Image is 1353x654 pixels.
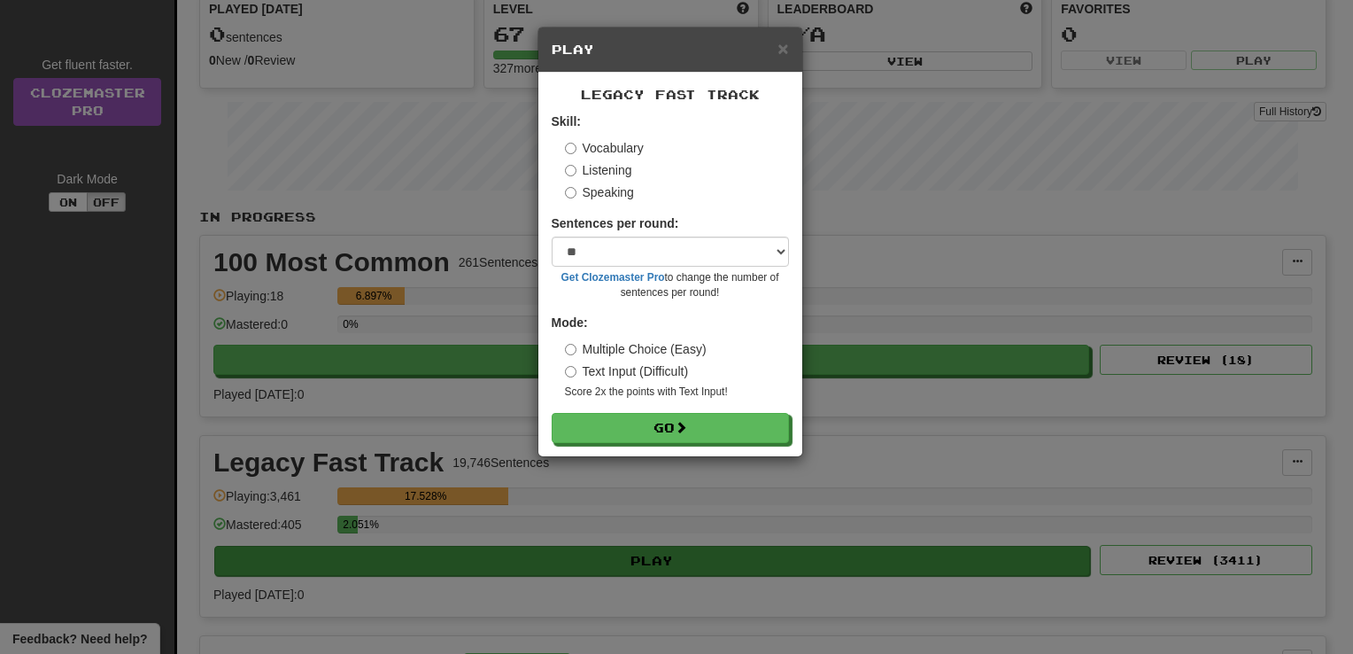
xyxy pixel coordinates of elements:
[552,413,789,443] button: Go
[552,270,789,300] small: to change the number of sentences per round!
[777,39,788,58] button: Close
[565,366,576,378] input: Text Input (Difficult)
[565,344,576,355] input: Multiple Choice (Easy)
[561,271,665,284] a: Get Clozemaster Pro
[565,165,576,176] input: Listening
[565,187,576,199] input: Speaking
[552,41,789,58] h5: Play
[565,143,576,154] input: Vocabulary
[552,114,581,128] strong: Skill:
[565,161,632,179] label: Listening
[565,385,789,400] small: Score 2x the points with Text Input !
[581,87,760,102] span: Legacy Fast Track
[777,38,788,58] span: ×
[552,214,679,232] label: Sentences per round:
[565,139,644,157] label: Vocabulary
[565,183,634,201] label: Speaking
[552,315,588,330] strong: Mode:
[565,362,689,380] label: Text Input (Difficult)
[565,340,707,358] label: Multiple Choice (Easy)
